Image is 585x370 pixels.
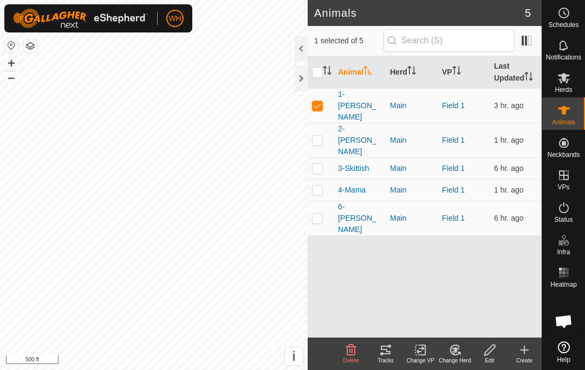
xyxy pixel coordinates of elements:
[5,71,18,84] button: –
[507,356,542,365] div: Create
[111,356,152,366] a: Privacy Policy
[24,39,37,52] button: Map Layers
[442,101,465,110] a: Field 1
[438,356,472,365] div: Change Herd
[403,356,438,365] div: Change VP
[13,9,148,28] img: Gallagher Logo
[554,216,573,223] span: Status
[494,186,524,194] span: Oct 4, 2025 at 7:11 AM
[343,358,359,364] span: Delete
[338,123,381,157] span: 2-[PERSON_NAME]
[386,56,438,89] th: Herd
[390,184,433,196] div: Main
[383,29,515,52] input: Search (S)
[494,101,524,110] span: Oct 4, 2025 at 4:41 AM
[438,56,490,89] th: VP
[390,213,433,224] div: Main
[338,163,369,174] span: 3-Skittish
[368,356,403,365] div: Tracks
[442,214,465,222] a: Field 1
[363,68,372,76] p-sorticon: Activate to sort
[292,349,296,364] span: i
[546,54,581,61] span: Notifications
[5,57,18,70] button: +
[557,356,570,363] span: Help
[165,356,197,366] a: Contact Us
[442,136,465,144] a: Field 1
[168,13,181,24] span: WH
[552,119,575,125] span: Animals
[550,281,577,288] span: Heatmap
[525,5,531,21] span: 5
[442,164,465,173] a: Field 1
[557,184,569,190] span: VPs
[557,249,570,255] span: Infra
[338,184,366,196] span: 4-Mama
[548,305,580,338] div: Open chat
[5,39,18,52] button: Reset Map
[555,87,572,93] span: Herds
[494,164,524,173] span: Oct 4, 2025 at 2:11 AM
[542,337,585,367] a: Help
[494,136,524,144] span: Oct 4, 2025 at 7:01 AM
[407,68,416,76] p-sorticon: Activate to sort
[524,74,533,82] p-sorticon: Activate to sort
[494,214,524,222] span: Oct 4, 2025 at 1:31 AM
[390,100,433,111] div: Main
[314,6,525,19] h2: Animals
[442,186,465,194] a: Field 1
[334,56,386,89] th: Animal
[472,356,507,365] div: Edit
[548,22,578,28] span: Schedules
[338,89,381,123] span: 1-[PERSON_NAME]
[338,201,381,235] span: 6-[PERSON_NAME]
[323,68,331,76] p-sorticon: Activate to sort
[390,135,433,146] div: Main
[314,35,383,47] span: 1 selected of 5
[285,347,303,365] button: i
[490,56,542,89] th: Last Updated
[547,151,580,158] span: Neckbands
[452,68,461,76] p-sorticon: Activate to sort
[390,163,433,174] div: Main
